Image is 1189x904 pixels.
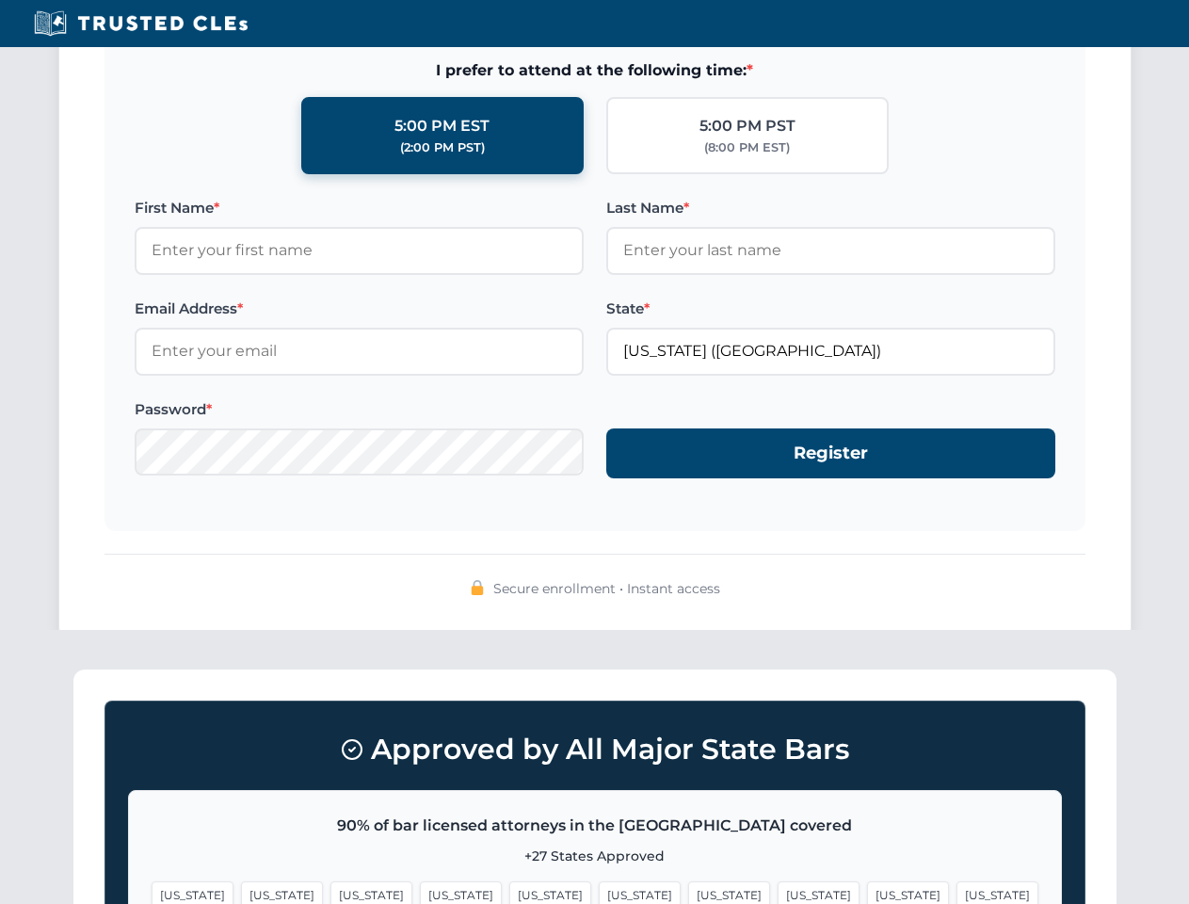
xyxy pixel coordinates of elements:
[493,578,720,599] span: Secure enrollment • Instant access
[135,227,584,274] input: Enter your first name
[28,9,253,38] img: Trusted CLEs
[606,428,1055,478] button: Register
[704,138,790,157] div: (8:00 PM EST)
[606,197,1055,219] label: Last Name
[152,814,1038,838] p: 90% of bar licensed attorneys in the [GEOGRAPHIC_DATA] covered
[606,227,1055,274] input: Enter your last name
[135,197,584,219] label: First Name
[128,724,1062,775] h3: Approved by All Major State Bars
[606,328,1055,375] input: Florida (FL)
[135,298,584,320] label: Email Address
[152,846,1038,866] p: +27 States Approved
[470,580,485,595] img: 🔒
[606,298,1055,320] label: State
[135,58,1055,83] span: I prefer to attend at the following time:
[135,398,584,421] label: Password
[400,138,485,157] div: (2:00 PM PST)
[135,328,584,375] input: Enter your email
[699,114,795,138] div: 5:00 PM PST
[394,114,490,138] div: 5:00 PM EST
